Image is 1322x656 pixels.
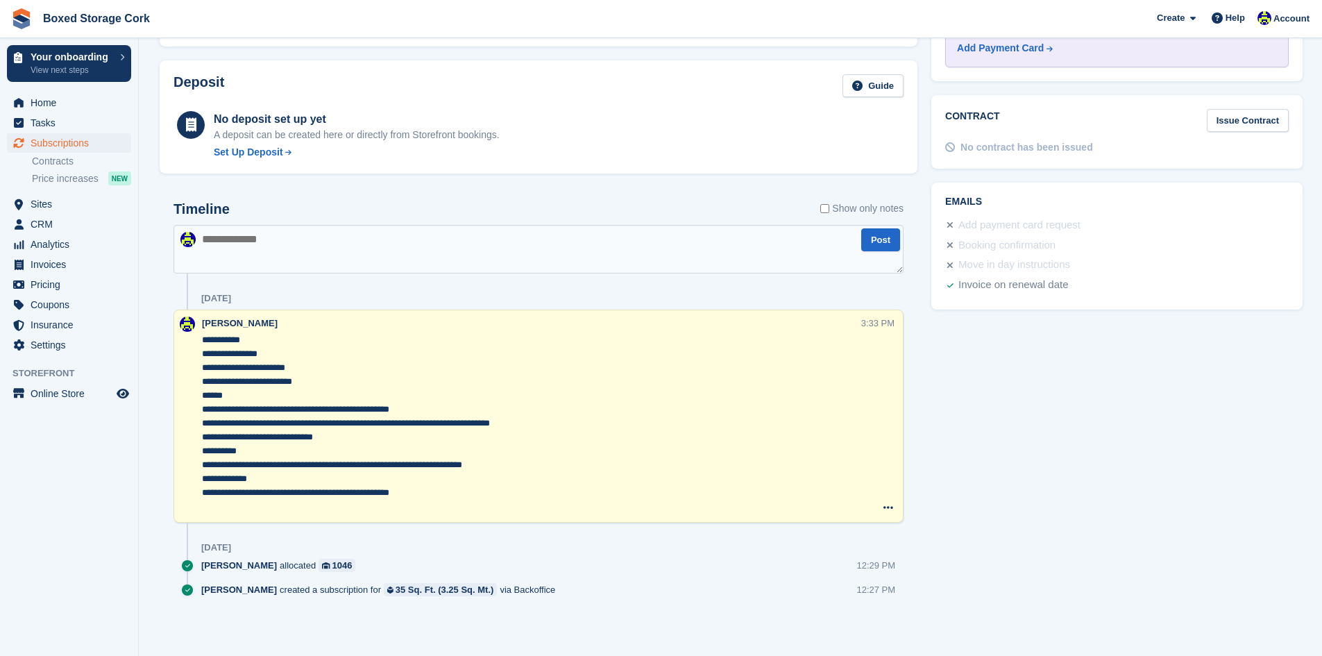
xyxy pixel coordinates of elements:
img: Vincent [180,232,196,247]
span: Account [1273,12,1310,26]
a: menu [7,335,131,355]
div: Add Payment Card [957,41,1044,56]
a: menu [7,275,131,294]
span: Create [1157,11,1185,25]
span: Price increases [32,172,99,185]
span: Subscriptions [31,133,114,153]
span: Pricing [31,275,114,294]
div: Move in day instructions [958,257,1070,274]
span: Insurance [31,315,114,335]
h2: Contract [945,109,1000,132]
div: 12:29 PM [856,559,895,572]
h2: Deposit [173,74,224,97]
a: Issue Contract [1207,109,1289,132]
div: [DATE] [201,293,231,304]
a: menu [7,255,131,274]
div: 3:33 PM [861,317,895,330]
span: Storefront [12,367,138,380]
span: CRM [31,215,114,234]
a: menu [7,235,131,254]
a: 35 Sq. Ft. (3.25 Sq. Mt.) [384,583,497,596]
span: Help [1226,11,1245,25]
span: Online Store [31,384,114,403]
a: Guide [842,74,904,97]
img: Vincent [1257,11,1271,25]
a: menu [7,113,131,133]
span: [PERSON_NAME] [201,559,277,572]
img: stora-icon-8386f47178a22dfd0bd8f6a31ec36ba5ce8667c1dd55bd0f319d3a0aa187defe.svg [11,8,32,29]
div: 12:27 PM [856,583,895,596]
img: Vincent [180,317,195,332]
a: menu [7,93,131,112]
div: Add payment card request [958,217,1081,234]
a: menu [7,295,131,314]
div: Invoice on renewal date [958,277,1068,294]
a: Set Up Deposit [214,145,500,160]
button: Post [861,228,900,251]
h2: Emails [945,196,1289,208]
a: menu [7,194,131,214]
a: Preview store [115,385,131,402]
a: Contracts [32,155,131,168]
div: created a subscription for via Backoffice [201,583,562,596]
a: Price increases NEW [32,171,131,186]
span: Coupons [31,295,114,314]
span: Settings [31,335,114,355]
span: Invoices [31,255,114,274]
div: [DATE] [201,542,231,553]
span: Analytics [31,235,114,254]
span: Tasks [31,113,114,133]
label: Show only notes [820,201,904,216]
div: allocated [201,559,362,572]
div: 1046 [332,559,353,572]
span: Home [31,93,114,112]
div: No contract has been issued [960,140,1093,155]
div: Set Up Deposit [214,145,283,160]
a: menu [7,133,131,153]
div: NEW [108,171,131,185]
a: Add Payment Card [957,41,1271,56]
a: menu [7,384,131,403]
a: menu [7,315,131,335]
p: A deposit can be created here or directly from Storefront bookings. [214,128,500,142]
div: Booking confirmation [958,237,1056,254]
span: [PERSON_NAME] [202,318,278,328]
input: Show only notes [820,201,829,216]
a: Boxed Storage Cork [37,7,155,30]
span: [PERSON_NAME] [201,583,277,596]
a: Your onboarding View next steps [7,45,131,82]
div: 35 Sq. Ft. (3.25 Sq. Mt.) [396,583,494,596]
p: Your onboarding [31,52,113,62]
p: View next steps [31,64,113,76]
a: menu [7,215,131,234]
a: 1046 [319,559,355,572]
h2: Timeline [173,201,230,217]
div: No deposit set up yet [214,111,500,128]
span: Sites [31,194,114,214]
